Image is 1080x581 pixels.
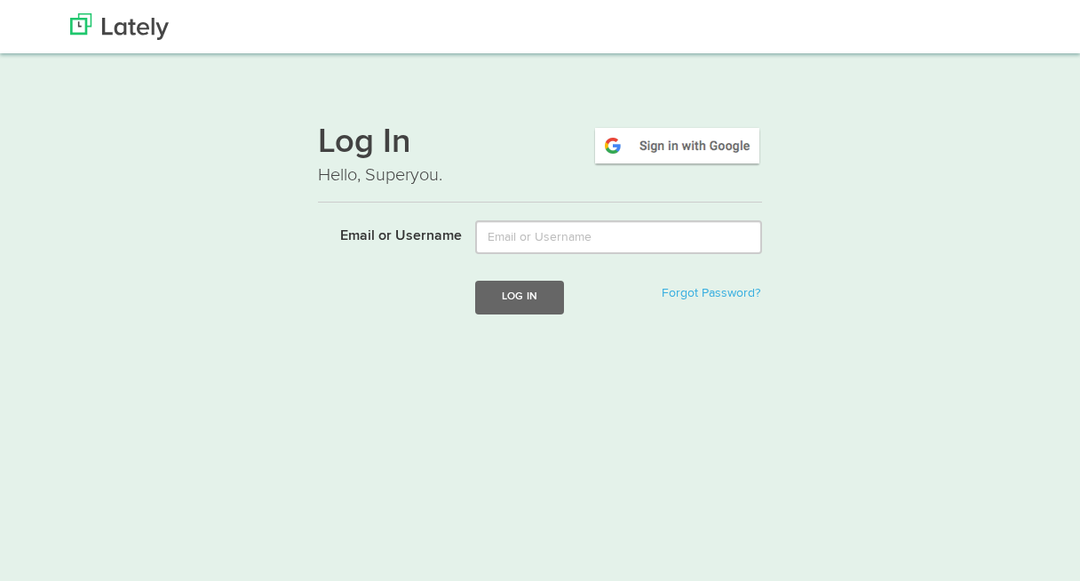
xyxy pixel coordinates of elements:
[475,220,762,254] input: Email or Username
[662,287,760,299] a: Forgot Password?
[475,281,564,314] button: Log In
[318,163,762,188] p: Hello, Superyou.
[305,220,462,247] label: Email or Username
[318,125,762,163] h1: Log In
[592,125,762,166] img: google-signin.png
[70,13,169,40] img: Lately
